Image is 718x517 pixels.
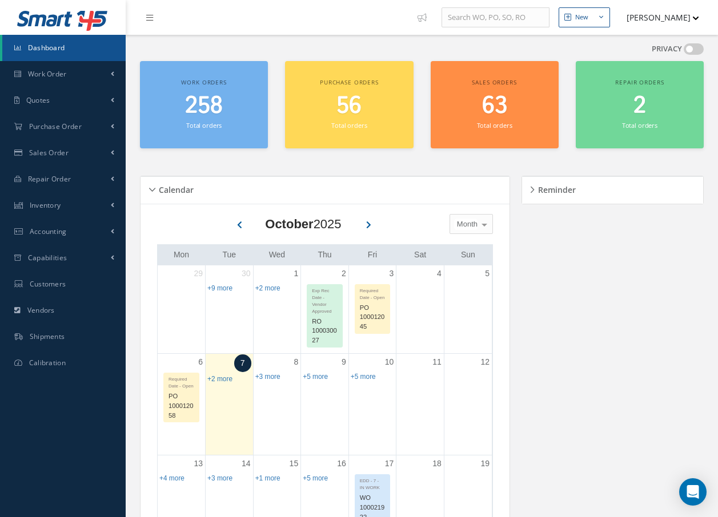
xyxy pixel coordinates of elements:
[444,353,492,455] td: October 12, 2025
[430,354,444,370] a: October 11, 2025
[472,78,516,86] span: Sales orders
[255,373,280,381] a: Show 3 more events
[196,354,205,370] a: October 6, 2025
[412,248,428,262] a: Saturday
[29,122,82,131] span: Purchase Order
[255,474,280,482] a: Show 1 more event
[234,354,251,372] a: October 7, 2025
[255,284,280,292] a: Show 2 more events
[28,253,67,262] span: Capabilities
[575,13,588,22] div: New
[355,475,390,491] div: EDD - 7 - IN WORK
[307,315,342,347] div: RO 100030027
[181,78,226,86] span: Work orders
[30,227,67,236] span: Accounting
[27,305,55,315] span: Vendors
[355,285,390,301] div: Required Date - Open
[186,121,222,130] small: Total orders
[535,181,576,195] h5: Reminder
[207,474,232,482] a: Show 3 more events
[315,248,334,262] a: Thursday
[615,78,664,86] span: Repair orders
[339,354,348,370] a: October 9, 2025
[253,265,301,354] td: October 1, 2025
[444,265,492,354] td: October 5, 2025
[287,455,301,472] a: October 15, 2025
[633,90,646,122] span: 2
[351,373,376,381] a: Show 5 more events
[28,174,71,184] span: Repair Order
[158,265,206,354] td: September 29, 2025
[191,455,205,472] a: October 13, 2025
[2,35,126,61] a: Dashboard
[207,375,232,383] a: Show 2 more events
[387,265,396,282] a: October 3, 2025
[336,90,362,122] span: 56
[679,478,707,506] div: Open Intercom Messenger
[239,265,253,282] a: September 30, 2025
[140,61,268,148] a: Work orders 258 Total orders
[164,373,199,390] div: Required Date - Open
[483,265,492,282] a: October 5, 2025
[366,248,379,262] a: Friday
[396,265,444,354] td: October 4, 2025
[30,332,65,341] span: Shipments
[459,248,478,262] a: Sunday
[30,279,66,289] span: Customers
[285,61,413,148] a: Purchase orders 56 Total orders
[30,200,61,210] span: Inventory
[477,121,512,130] small: Total orders
[28,43,65,52] span: Dashboard
[185,90,223,122] span: 258
[29,358,66,367] span: Calibration
[431,61,559,148] a: Sales orders 63 Total orders
[253,353,301,455] td: October 8, 2025
[301,353,349,455] td: October 9, 2025
[622,121,657,130] small: Total orders
[478,354,492,370] a: October 12, 2025
[307,285,342,315] div: Exp Rec Date - Vendor Approved
[206,353,254,455] td: October 7, 2025
[396,353,444,455] td: October 11, 2025
[267,248,288,262] a: Wednesday
[383,455,396,472] a: October 17, 2025
[454,219,478,230] span: Month
[303,373,328,381] a: Show 5 more events
[26,95,50,105] span: Quotes
[482,90,507,122] span: 63
[191,265,205,282] a: September 29, 2025
[348,265,396,354] td: October 3, 2025
[301,265,349,354] td: October 2, 2025
[435,265,444,282] a: October 4, 2025
[155,181,194,195] h5: Calendar
[430,455,444,472] a: October 18, 2025
[239,455,253,472] a: October 14, 2025
[320,78,379,86] span: Purchase orders
[576,61,704,148] a: Repair orders 2 Total orders
[207,284,232,292] a: Show 9 more events
[559,7,610,27] button: New
[339,265,348,282] a: October 2, 2025
[442,7,549,28] input: Search WO, PO, SO, RO
[348,353,396,455] td: October 10, 2025
[265,215,341,233] div: 2025
[220,248,239,262] a: Tuesday
[652,43,682,55] label: PRIVACY
[158,353,206,455] td: October 6, 2025
[331,121,367,130] small: Total orders
[291,354,300,370] a: October 8, 2025
[291,265,300,282] a: October 1, 2025
[303,474,328,482] a: Show 5 more events
[478,455,492,472] a: October 19, 2025
[28,69,67,79] span: Work Order
[206,265,254,354] td: September 30, 2025
[29,148,69,157] span: Sales Order
[171,248,191,262] a: Monday
[265,217,313,231] b: October
[383,354,396,370] a: October 10, 2025
[159,474,184,482] a: Show 4 more events
[616,6,699,29] button: [PERSON_NAME]
[164,390,199,422] div: PO 100012058
[355,301,390,333] div: PO 100012045
[335,455,348,472] a: October 16, 2025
